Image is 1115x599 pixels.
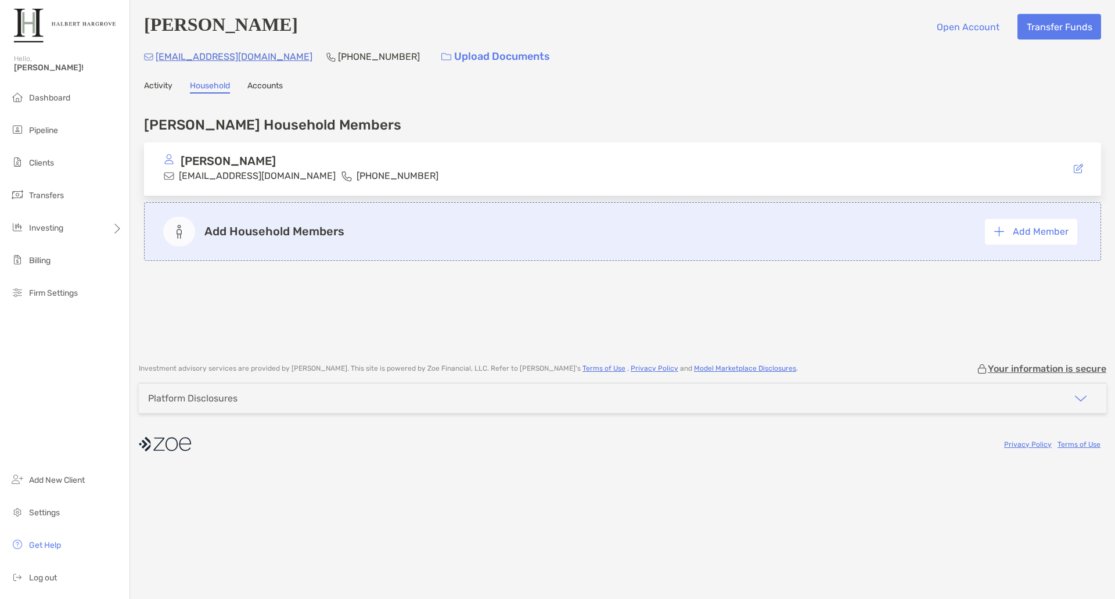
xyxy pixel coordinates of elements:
img: icon arrow [1074,392,1088,406]
span: Transfers [29,191,64,200]
a: Activity [144,81,172,94]
img: Zoe Logo [14,5,116,46]
a: Accounts [247,81,283,94]
img: dashboard icon [10,90,24,104]
p: [EMAIL_ADDRESS][DOMAIN_NAME] [156,49,312,64]
h4: [PERSON_NAME] [144,14,298,40]
span: Get Help [29,540,61,550]
button: Open Account [927,14,1008,40]
img: clients icon [10,155,24,169]
span: Pipeline [29,125,58,135]
a: Privacy Policy [1004,440,1052,449]
span: Log out [29,573,57,583]
p: Your information is secure [988,363,1106,374]
span: Dashboard [29,93,70,103]
span: Add New Client [29,475,85,485]
p: [PERSON_NAME] [181,154,276,168]
img: button icon [441,53,451,61]
img: pipeline icon [10,123,24,137]
img: company logo [139,431,191,457]
span: Investing [29,223,63,233]
span: Firm Settings [29,288,78,298]
p: Add Household Members [204,224,344,239]
div: Platform Disclosures [148,393,238,404]
a: Household [190,81,230,94]
img: phone icon [341,171,352,181]
img: firm-settings icon [10,285,24,299]
img: avatar icon [164,154,174,164]
img: transfers icon [10,188,24,202]
p: [PHONE_NUMBER] [357,168,438,183]
img: Email Icon [144,53,153,60]
a: Upload Documents [434,44,557,69]
span: Settings [29,508,60,518]
a: Terms of Use [1058,440,1100,449]
img: logout icon [10,570,24,584]
p: [PHONE_NUMBER] [338,49,420,64]
button: Add Member [985,219,1077,245]
p: [EMAIL_ADDRESS][DOMAIN_NAME] [179,168,336,183]
h4: [PERSON_NAME] Household Members [144,117,401,133]
span: Billing [29,256,51,266]
img: investing icon [10,220,24,234]
img: add member icon [163,217,195,246]
img: settings icon [10,505,24,519]
img: Phone Icon [326,52,336,62]
img: billing icon [10,253,24,267]
img: email icon [164,171,174,181]
button: Transfer Funds [1017,14,1101,40]
a: Terms of Use [582,364,625,372]
span: [PERSON_NAME]! [14,63,123,73]
img: get-help icon [10,537,24,551]
span: Clients [29,158,54,168]
a: Model Marketplace Disclosures [694,364,796,372]
p: Investment advisory services are provided by [PERSON_NAME] . This site is powered by Zoe Financia... [139,364,798,373]
a: Privacy Policy [631,364,678,372]
img: button icon [994,227,1004,236]
img: add_new_client icon [10,472,24,486]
